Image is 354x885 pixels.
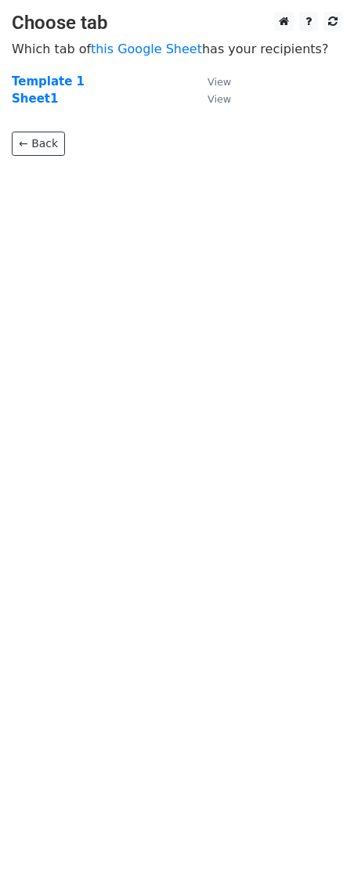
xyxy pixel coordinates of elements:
p: Which tab of has your recipients? [12,41,342,57]
a: this Google Sheet [91,42,202,56]
small: View [208,93,231,105]
a: View [192,92,231,106]
a: Sheet1 [12,92,58,106]
a: ← Back [12,132,65,156]
a: Template 1 [12,74,85,88]
small: View [208,76,231,88]
a: View [192,74,231,88]
h3: Choose tab [12,12,342,34]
